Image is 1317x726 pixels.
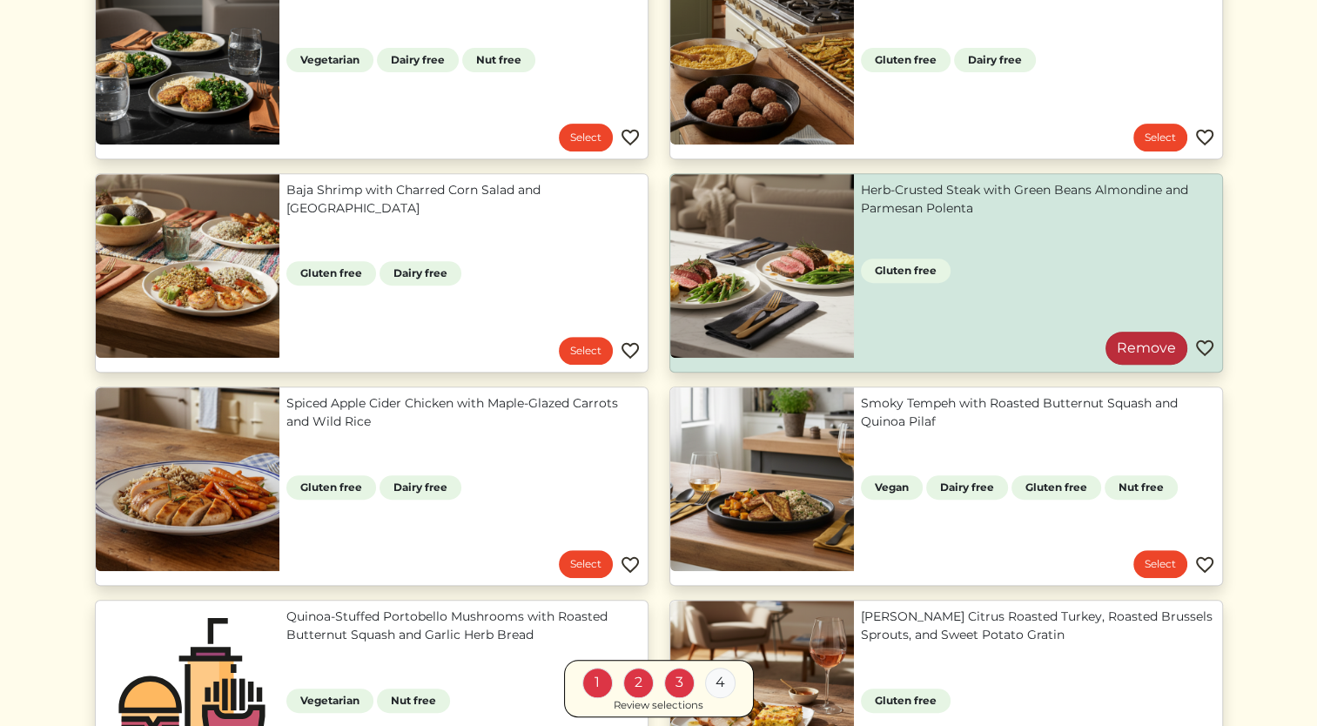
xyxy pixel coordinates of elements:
[1133,550,1187,578] a: Select
[564,659,754,717] a: 1 2 3 4 Review selections
[559,550,613,578] a: Select
[623,667,654,697] div: 2
[620,555,641,575] img: Favorite menu item
[559,337,613,365] a: Select
[286,394,641,431] a: Spiced Apple Cider Chicken with Maple-Glazed Carrots and Wild Rice
[1194,127,1215,148] img: Favorite menu item
[1133,124,1187,151] a: Select
[705,667,736,697] div: 4
[1105,332,1187,365] a: Remove
[861,181,1215,218] a: Herb-Crusted Steak with Green Beans Almondine and Parmesan Polenta
[1194,338,1215,359] img: Favorite menu item
[286,608,641,644] a: Quinoa-Stuffed Portobello Mushrooms with Roasted Butternut Squash and Garlic Herb Bread
[620,340,641,361] img: Favorite menu item
[582,667,613,697] div: 1
[620,127,641,148] img: Favorite menu item
[664,667,695,697] div: 3
[559,124,613,151] a: Select
[286,181,641,218] a: Baja Shrimp with Charred Corn Salad and [GEOGRAPHIC_DATA]
[1194,555,1215,575] img: Favorite menu item
[861,608,1215,644] a: [PERSON_NAME] Citrus Roasted Turkey, Roasted Brussels Sprouts, and Sweet Potato Gratin
[861,394,1215,431] a: Smoky Tempeh with Roasted Butternut Squash and Quinoa Pilaf
[614,697,703,713] div: Review selections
